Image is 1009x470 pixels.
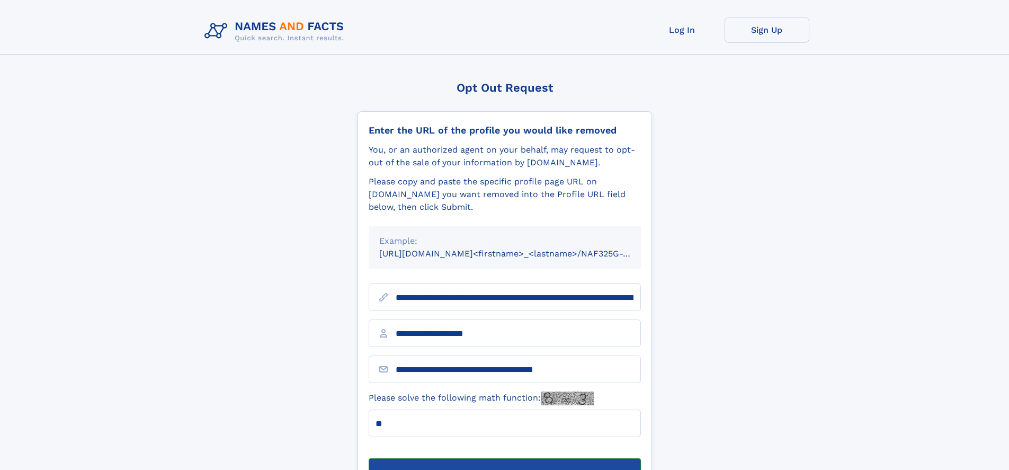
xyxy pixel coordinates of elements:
[369,144,641,169] div: You, or an authorized agent on your behalf, may request to opt-out of the sale of your informatio...
[379,235,630,247] div: Example:
[369,392,594,405] label: Please solve the following math function:
[358,81,652,94] div: Opt Out Request
[369,125,641,136] div: Enter the URL of the profile you would like removed
[640,17,725,43] a: Log In
[725,17,809,43] a: Sign Up
[369,175,641,214] div: Please copy and paste the specific profile page URL on [DOMAIN_NAME] you want removed into the Pr...
[379,249,661,259] small: [URL][DOMAIN_NAME]<firstname>_<lastname>/NAF325G-xxxxxxxx
[200,17,353,46] img: Logo Names and Facts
